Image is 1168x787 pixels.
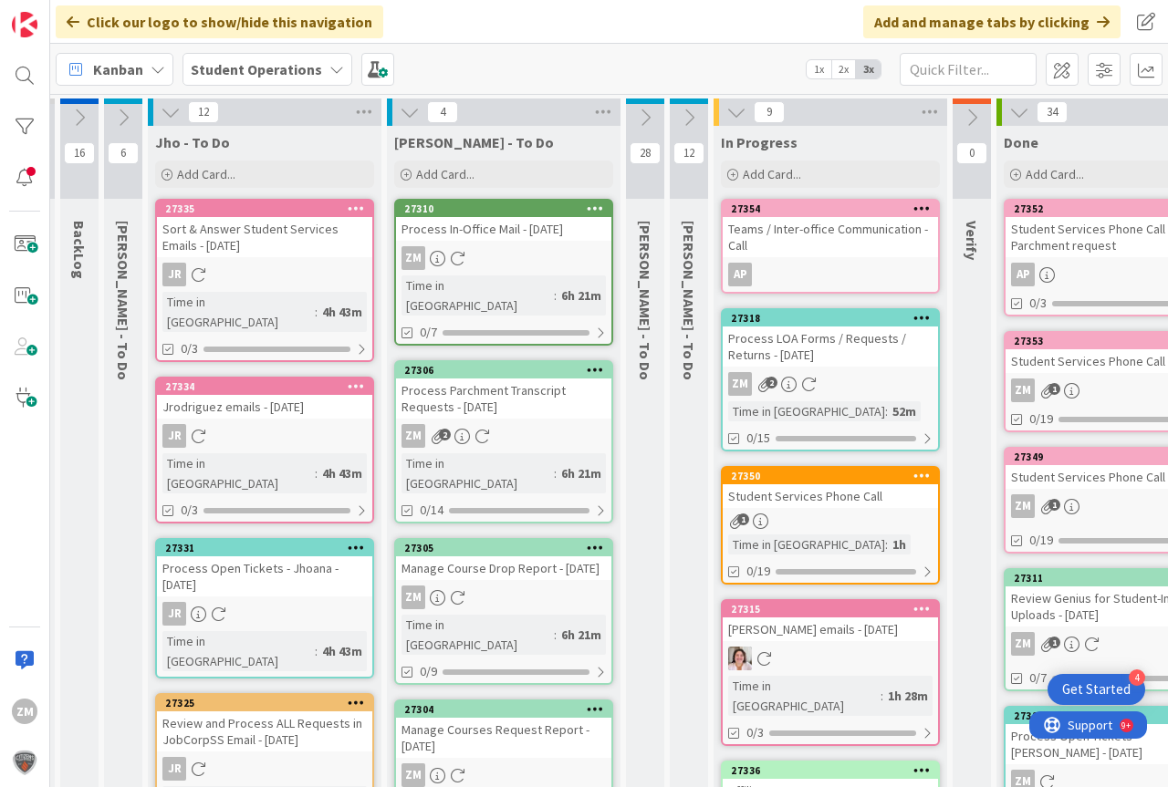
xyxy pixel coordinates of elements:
div: Manage Course Drop Report - [DATE] [396,556,611,580]
span: 0/3 [181,501,198,520]
div: JR [162,424,186,448]
div: 27335Sort & Answer Student Services Emails - [DATE] [157,201,372,257]
div: Process In-Office Mail - [DATE] [396,217,611,241]
div: 1h 28m [883,686,933,706]
span: 2x [831,60,856,78]
span: 0/19 [746,562,770,581]
a: 27310Process In-Office Mail - [DATE]ZMTime in [GEOGRAPHIC_DATA]:6h 21m0/7 [394,199,613,346]
img: avatar [12,750,37,775]
span: Add Card... [1026,166,1084,182]
span: 3x [856,60,881,78]
div: 27325 [157,695,372,711]
div: Teams / Inter-office Communication - Call [723,217,938,257]
div: Click our logo to show/hide this navigation [56,5,383,38]
div: Process Parchment Transcript Requests - [DATE] [396,378,611,419]
div: [PERSON_NAME] emails - [DATE] [723,617,938,641]
div: 27315[PERSON_NAME] emails - [DATE] [723,601,938,641]
span: Kanban [93,58,143,80]
div: 4 [1129,669,1145,686]
span: Verify [963,221,981,260]
div: ZM [396,424,611,448]
span: 6 [108,142,139,164]
span: Done [1004,133,1038,151]
div: 6h 21m [557,463,606,483]
span: Emilie - To Do [114,221,132,380]
div: Time in [GEOGRAPHIC_DATA] [728,676,881,716]
div: 27304 [404,703,611,716]
div: 27334 [157,378,372,395]
a: 27334Jrodriguez emails - [DATE]JRTime in [GEOGRAPHIC_DATA]:4h 43m0/3 [155,377,374,523]
div: 27318Process LOA Forms / Requests / Returns - [DATE] [723,310,938,367]
span: 1 [1048,637,1060,648]
span: Zaida - To Do [394,133,554,151]
div: 1h [888,534,911,554]
div: 27336 [723,762,938,779]
div: AP [728,263,752,286]
a: 27350Student Services Phone CallTime in [GEOGRAPHIC_DATA]:1h0/19 [721,466,940,585]
span: 1 [737,513,749,525]
div: 27325 [165,697,372,709]
div: 27354 [731,202,938,215]
div: 27315 [723,601,938,617]
div: 27354Teams / Inter-office Communication - Call [723,201,938,257]
div: Time in [GEOGRAPHIC_DATA] [401,275,554,316]
div: 27306Process Parchment Transcript Requests - [DATE] [396,362,611,419]
div: ZM [1011,494,1035,518]
img: Visit kanbanzone.com [12,12,37,37]
div: Add and manage tabs by clicking [863,5,1121,38]
div: JR [162,757,186,781]
div: JR [157,424,372,448]
a: 27305Manage Course Drop Report - [DATE]ZMTime in [GEOGRAPHIC_DATA]:6h 21m0/9 [394,538,613,685]
span: 0/3 [746,723,764,742]
div: ZM [401,585,425,609]
span: : [315,302,318,322]
div: Open Get Started checklist, remaining modules: 4 [1048,674,1145,705]
span: 0/3 [1029,294,1047,313]
span: : [315,641,318,661]
div: Time in [GEOGRAPHIC_DATA] [401,453,554,493]
span: 16 [64,142,95,164]
span: : [881,686,883,706]
span: : [554,463,557,483]
span: 0/3 [181,339,198,358]
span: BackLog [70,221,89,279]
div: 6h 21m [557,625,606,645]
a: 27318Process LOA Forms / Requests / Returns - [DATE]ZMTime in [GEOGRAPHIC_DATA]:52m0/15 [721,308,940,451]
div: 52m [888,401,921,421]
div: 27305 [396,540,611,556]
div: AP [1011,263,1035,286]
div: Manage Courses Request Report - [DATE] [396,718,611,758]
span: : [554,625,557,645]
div: Process LOA Forms / Requests / Returns - [DATE] [723,326,938,367]
span: : [885,534,888,554]
div: 27304Manage Courses Request Report - [DATE] [396,701,611,758]
div: 27350 [723,468,938,484]
span: 1x [807,60,831,78]
div: ZM [401,424,425,448]
div: 27331 [165,542,372,554]
div: ZM [1011,632,1035,656]
span: 0/7 [420,323,437,342]
div: Get Started [1062,680,1131,699]
span: 1 [1048,383,1060,395]
div: 27310Process In-Office Mail - [DATE] [396,201,611,241]
span: 28 [630,142,661,164]
a: 27315[PERSON_NAME] emails - [DATE]EWTime in [GEOGRAPHIC_DATA]:1h 28m0/3 [721,599,940,746]
div: Time in [GEOGRAPHIC_DATA] [401,615,554,655]
div: 4h 43m [318,302,367,322]
span: 12 [673,142,704,164]
img: EW [728,647,752,670]
a: 27331Process Open Tickets - Jhoana - [DATE]JRTime in [GEOGRAPHIC_DATA]:4h 43m [155,538,374,678]
div: ZM [396,763,611,787]
div: 27331Process Open Tickets - Jhoana - [DATE] [157,540,372,596]
div: ZM [401,246,425,270]
div: 27354 [723,201,938,217]
div: Process Open Tickets - Jhoana - [DATE] [157,556,372,596]
a: 27306Process Parchment Transcript Requests - [DATE]ZMTime in [GEOGRAPHIC_DATA]:6h 21m0/14 [394,360,613,523]
div: AP [723,263,938,286]
div: 27350 [731,470,938,482]
span: 0/14 [420,501,443,520]
span: Add Card... [177,166,235,182]
span: 0/19 [1029,409,1053,429]
div: 27305Manage Course Drop Report - [DATE] [396,540,611,580]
